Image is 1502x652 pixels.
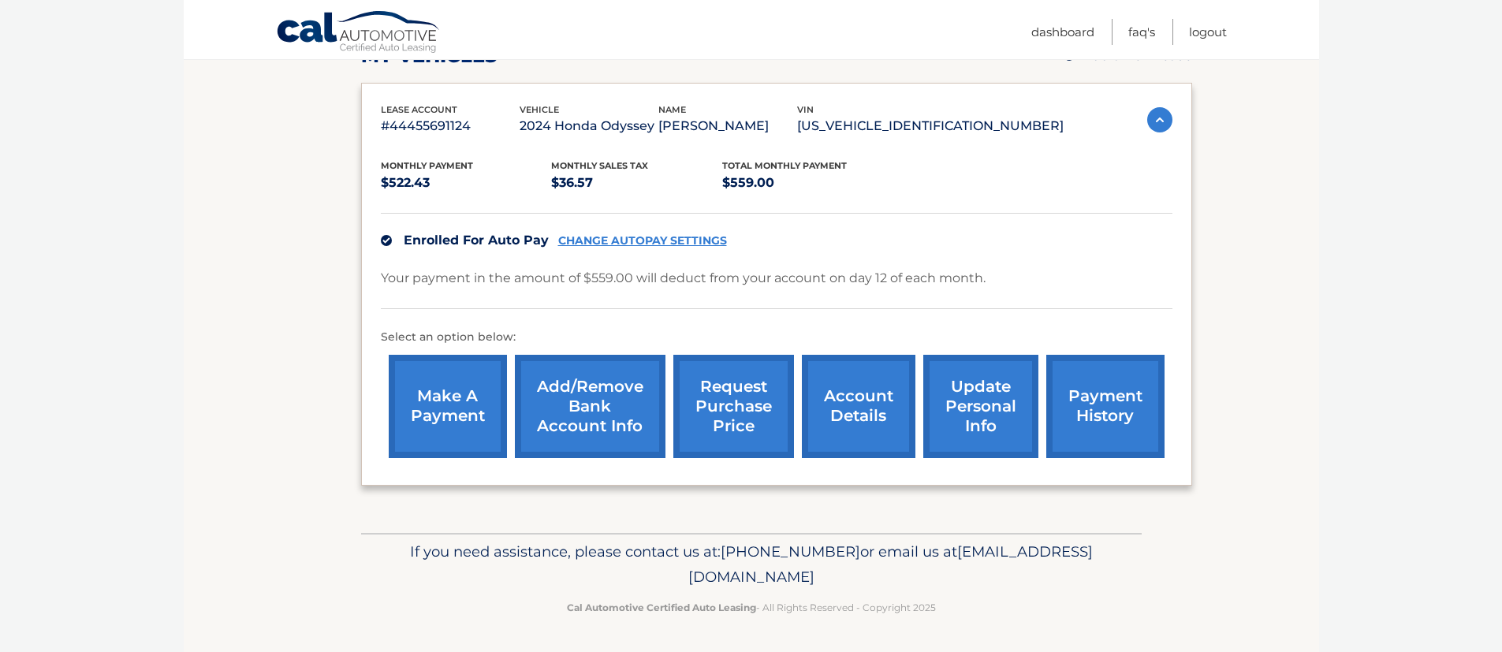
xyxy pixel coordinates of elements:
[381,104,457,115] span: lease account
[381,328,1172,347] p: Select an option below:
[381,172,552,194] p: $522.43
[381,160,473,171] span: Monthly Payment
[551,172,722,194] p: $36.57
[381,115,520,137] p: #44455691124
[276,10,442,56] a: Cal Automotive
[722,160,847,171] span: Total Monthly Payment
[1128,19,1155,45] a: FAQ's
[797,115,1064,137] p: [US_VEHICLE_IDENTIFICATION_NUMBER]
[658,104,686,115] span: name
[673,355,794,458] a: request purchase price
[1147,107,1172,132] img: accordion-active.svg
[1189,19,1227,45] a: Logout
[371,599,1131,616] p: - All Rights Reserved - Copyright 2025
[371,539,1131,590] p: If you need assistance, please contact us at: or email us at
[797,104,814,115] span: vin
[551,160,648,171] span: Monthly sales Tax
[567,602,756,613] strong: Cal Automotive Certified Auto Leasing
[1046,355,1165,458] a: payment history
[802,355,915,458] a: account details
[404,233,549,248] span: Enrolled For Auto Pay
[658,115,797,137] p: [PERSON_NAME]
[381,235,392,246] img: check.svg
[520,104,559,115] span: vehicle
[721,542,860,561] span: [PHONE_NUMBER]
[515,355,665,458] a: Add/Remove bank account info
[520,115,658,137] p: 2024 Honda Odyssey
[722,172,893,194] p: $559.00
[1031,19,1094,45] a: Dashboard
[389,355,507,458] a: make a payment
[558,234,727,248] a: CHANGE AUTOPAY SETTINGS
[381,267,986,289] p: Your payment in the amount of $559.00 will deduct from your account on day 12 of each month.
[923,355,1038,458] a: update personal info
